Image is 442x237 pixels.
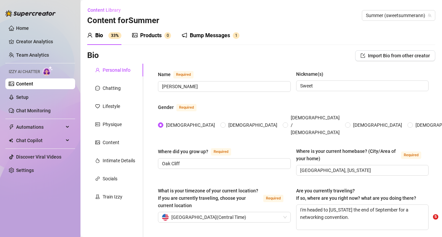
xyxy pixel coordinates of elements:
[296,147,399,162] div: Where is your current homebase? (City/Area of your home)
[263,195,283,202] span: Required
[176,104,197,111] span: Required
[163,121,218,129] span: [DEMOGRAPHIC_DATA]
[103,157,135,164] div: Intimate Details
[95,104,100,109] span: heart
[296,147,429,162] label: Where is your current homebase? (City/Area of your home)
[350,121,405,129] span: [DEMOGRAPHIC_DATA]
[88,7,121,13] span: Content Library
[16,168,34,173] a: Settings
[182,33,187,38] span: notification
[103,139,119,146] div: Content
[158,71,171,78] div: Name
[95,176,100,181] span: link
[211,148,231,156] span: Required
[296,70,323,78] div: Nickname(s)
[95,158,100,163] span: fire
[235,33,237,38] span: 1
[9,124,14,130] span: thunderbolt
[95,86,100,91] span: message
[87,15,159,26] h3: Content for Summer
[366,10,431,20] span: Summer (sweetsummerann)
[132,33,137,38] span: picture
[95,194,100,199] span: experiment
[233,32,239,39] sup: 1
[296,70,328,78] label: Nickname(s)
[368,53,430,58] span: Import Bio from other creator
[16,81,33,86] a: Content
[95,122,100,127] span: idcard
[428,13,432,17] span: team
[87,50,99,61] h3: Bio
[158,70,201,78] label: Name
[158,147,238,156] label: Where did you grow up?
[296,188,416,201] span: Are you currently traveling? If so, where are you right now? what are you doing there?
[16,108,51,113] a: Chat Monitoring
[103,103,120,110] div: Lifestyle
[140,32,162,40] div: Products
[103,84,121,92] div: Chatting
[16,122,64,132] span: Automations
[190,32,230,40] div: Bump Messages
[164,32,171,39] sup: 0
[288,114,342,136] span: [DEMOGRAPHIC_DATA] / [DEMOGRAPHIC_DATA]
[87,5,126,15] button: Content Library
[103,193,122,200] div: Train Izzy
[162,83,285,90] input: Name
[355,50,435,61] button: Import Bio from other creator
[16,95,29,100] a: Setup
[300,82,424,90] input: Nickname(s)
[16,36,70,47] a: Creator Analytics
[16,135,64,146] span: Chat Copilot
[108,32,121,39] sup: 33%
[361,53,365,58] span: import
[5,10,56,17] img: logo-BBDzfeDw.svg
[162,160,285,167] input: Where did you grow up?
[103,175,117,182] div: Socials
[300,167,424,174] input: Where is your current homebase? (City/Area of your home)
[419,214,435,230] iframe: Intercom live chat
[87,33,93,38] span: user
[296,205,429,230] textarea: I'm headed to [US_STATE] the end of September for a networking convention.
[158,104,174,111] div: Gender
[16,25,29,31] a: Home
[9,138,13,143] img: Chat Copilot
[16,52,49,58] a: Team Analytics
[16,154,61,160] a: Discover Viral Videos
[171,212,246,222] span: [GEOGRAPHIC_DATA] ( Central Time )
[162,214,169,221] img: us
[158,103,204,111] label: Gender
[226,121,280,129] span: [DEMOGRAPHIC_DATA]
[43,66,53,76] img: AI Chatter
[95,140,100,145] span: picture
[103,66,130,74] div: Personal Info
[433,214,438,220] span: 5
[95,68,100,72] span: user
[158,148,208,155] div: Where did you grow up?
[9,69,40,75] span: Izzy AI Chatter
[95,32,103,40] div: Bio
[401,152,421,159] span: Required
[158,188,258,208] span: What is your timezone of your current location? If you are currently traveling, choose your curre...
[173,71,194,78] span: Required
[103,121,122,128] div: Physique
